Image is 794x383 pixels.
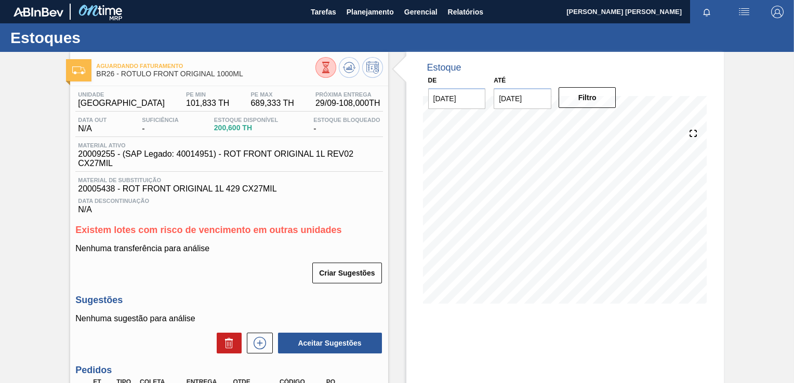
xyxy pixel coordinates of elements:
[347,6,394,18] span: Planejamento
[339,57,360,78] button: Atualizar Gráfico
[10,32,195,44] h1: Estoques
[186,91,229,98] span: PE MIN
[315,57,336,78] button: Visão Geral dos Estoques
[278,333,382,353] button: Aceitar Sugestões
[78,149,385,168] span: 20009255 - (SAP Legado: 40014951) - ROT FRONT ORIGINAL 1L REV02 CX27MIL
[96,70,315,78] span: BR26 - RÓTULO FRONT ORIGINAL 1000ML
[559,87,616,108] button: Filtro
[250,91,294,98] span: PE MAX
[211,333,242,353] div: Excluir Sugestões
[78,99,165,108] span: [GEOGRAPHIC_DATA]
[78,91,165,98] span: Unidade
[72,66,85,74] img: Ícone
[494,77,506,84] label: Até
[75,244,382,253] p: Nenhuma transferência para análise
[75,314,382,323] p: Nenhuma sugestão para análise
[139,117,181,133] div: -
[78,198,380,204] span: Data Descontinuação
[142,117,178,123] span: Suficiência
[315,99,380,108] span: 29/09 - 108,000 TH
[186,99,229,108] span: 101,833 TH
[312,263,381,283] button: Criar Sugestões
[771,6,784,18] img: Logout
[428,88,486,109] input: dd/mm/yyyy
[690,5,723,19] button: Notificações
[214,117,278,123] span: Estoque Disponível
[75,117,109,133] div: N/A
[78,177,380,183] span: Material de Substituição
[315,91,380,98] span: Próxima Entrega
[313,262,382,284] div: Criar Sugestões
[14,7,63,17] img: TNhmsLtSVTkK8tSr43FrP2fwEKptu5GPRR3wAAAABJRU5ErkJggg==
[362,57,383,78] button: Programar Estoque
[75,295,382,306] h3: Sugestões
[448,6,483,18] span: Relatórios
[311,117,382,133] div: -
[313,117,380,123] span: Estoque Bloqueado
[75,365,382,376] h3: Pedidos
[75,194,382,214] div: N/A
[738,6,750,18] img: userActions
[427,62,461,73] div: Estoque
[78,142,385,148] span: Material ativo
[273,332,383,354] div: Aceitar Sugestões
[250,99,294,108] span: 689,333 TH
[242,333,273,353] div: Nova sugestão
[311,6,336,18] span: Tarefas
[404,6,438,18] span: Gerencial
[96,63,315,69] span: Aguardando Faturamento
[428,77,437,84] label: De
[75,225,341,235] span: Existem lotes com risco de vencimento em outras unidades
[494,88,551,109] input: dd/mm/yyyy
[78,184,380,194] span: 20005438 - ROT FRONT ORIGINAL 1L 429 CX27MIL
[78,117,107,123] span: Data out
[214,124,278,132] span: 200,600 TH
